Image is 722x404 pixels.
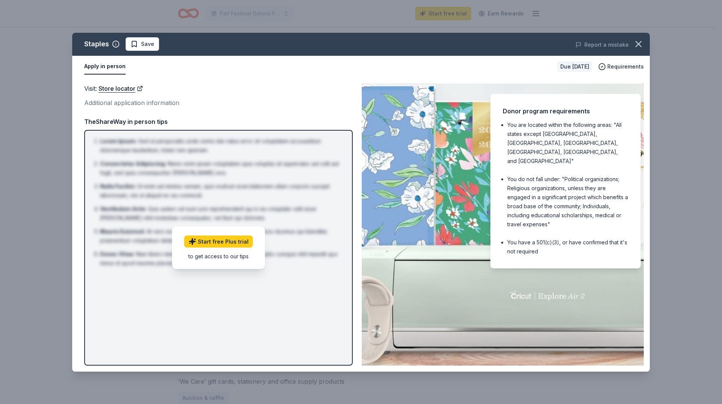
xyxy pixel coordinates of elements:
span: Requirements [607,62,644,71]
div: Donor program requirements [503,106,628,116]
div: Due [DATE] [557,61,592,72]
span: Consectetur Adipiscing : [100,160,166,167]
li: You are located within the following areas: "All states except [GEOGRAPHIC_DATA], [GEOGRAPHIC_DAT... [507,120,628,166]
li: Nam libero tempore, cum soluta nobis est eligendi optio cumque nihil impedit quo minus id quod ma... [100,250,341,268]
li: Ut enim ad minima veniam, quis nostrum exercitationem ullam corporis suscipit laboriosam, nisi ut... [100,182,341,200]
button: Report a mistake [575,40,629,49]
span: Vestibulum Ante : [100,206,147,212]
button: Apply in person [84,59,126,75]
li: Quis autem vel eum iure reprehenderit qui in ea voluptate velit esse [PERSON_NAME] nihil molestia... [100,204,341,223]
span: Mauris Euismod : [100,228,145,235]
span: Nulla Facilisi : [100,183,136,189]
span: Save [141,40,154,49]
li: You have a 501(c)(3), or have confirmed that it's not required [507,238,628,256]
div: TheShareWay in person tips [84,117,353,127]
a: Start free Plus trial [184,235,253,247]
div: Staples [84,38,109,50]
div: to get access to our tips [184,252,253,260]
button: Save [126,37,159,51]
li: Sed ut perspiciatis unde omnis iste natus error sit voluptatem accusantium doloremque laudantium,... [100,137,341,155]
div: Additional application information [84,98,353,108]
button: Requirements [598,62,644,71]
span: Lorem Ipsum : [100,138,137,144]
li: You do not fall under: "Political organizations; Religious organizations, unless they are engaged... [507,175,628,229]
div: Visit : [84,84,353,93]
span: Donec Vitae : [100,251,135,257]
a: Store locator [99,84,143,93]
li: Nemo enim ipsam voluptatem quia voluptas sit aspernatur aut odit aut fugit, sed quia consequuntur... [100,159,341,177]
img: Image for Staples [362,84,644,366]
li: At vero eos et accusamus et iusto odio dignissimos ducimus qui blanditiis praesentium voluptatum ... [100,227,341,245]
